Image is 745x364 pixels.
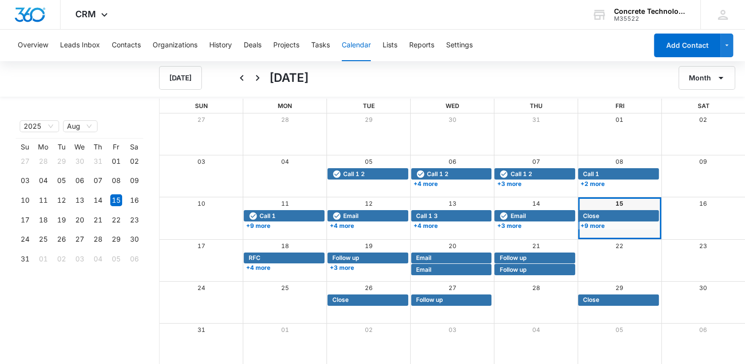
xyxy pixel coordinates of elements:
div: Follow up [497,254,573,262]
td: 2025-08-25 [34,230,52,250]
a: +9 more [244,222,324,229]
a: +2 more [578,180,659,187]
div: Close [581,212,656,220]
span: Fri [615,102,624,109]
a: 30 [699,284,707,291]
a: 07 [532,158,540,165]
a: 18 [281,242,289,250]
td: 2025-07-27 [16,151,34,171]
div: 16 [129,194,140,206]
span: Wed [446,102,459,109]
div: 08 [110,175,122,186]
td: 2025-08-26 [52,230,70,250]
div: 11 [37,194,49,206]
div: 04 [92,253,104,265]
div: Email [497,212,573,220]
a: +4 more [244,264,324,271]
td: 2025-09-04 [89,249,107,269]
div: 02 [56,253,67,265]
th: Tu [52,143,70,151]
span: Call 1 [583,170,599,179]
a: 22 [615,242,623,250]
button: Organizations [153,30,197,61]
td: 2025-08-04 [34,171,52,191]
td: 2025-07-29 [52,151,70,171]
button: History [209,30,232,61]
td: 2025-08-01 [107,151,125,171]
span: Thu [530,102,543,109]
div: Call 1 2 [330,170,406,179]
a: 30 [449,116,456,123]
div: 05 [110,253,122,265]
div: 27 [19,155,31,167]
div: 03 [19,175,31,186]
div: 07 [92,175,104,186]
button: Back [234,70,250,86]
div: 05 [56,175,67,186]
span: Close [583,295,599,304]
a: 02 [365,326,373,333]
div: 06 [74,175,86,186]
button: Projects [273,30,299,61]
span: Follow up [332,254,359,262]
div: 04 [37,175,49,186]
a: +4 more [411,180,492,187]
a: 16 [699,200,707,207]
div: Email [414,254,489,262]
a: 20 [449,242,456,250]
span: Email [510,212,525,220]
a: 09 [699,158,707,165]
a: 31 [532,116,540,123]
div: 01 [110,155,122,167]
span: CRM [75,9,96,19]
a: 14 [532,200,540,207]
td: 2025-08-18 [34,210,52,230]
td: 2025-09-01 [34,249,52,269]
div: 23 [129,214,140,226]
div: Close [581,295,656,304]
div: 20 [74,214,86,226]
a: +4 more [327,222,408,229]
td: 2025-08-29 [107,230,125,250]
h1: [DATE] [269,69,309,87]
div: 18 [37,214,49,226]
span: Close [583,212,599,220]
a: 29 [615,284,623,291]
th: Mo [34,143,52,151]
a: 03 [449,326,456,333]
a: 01 [615,116,623,123]
span: Call 1 2 [510,170,532,179]
td: 2025-08-13 [70,190,89,210]
a: 27 [197,116,205,123]
button: Deals [244,30,261,61]
button: Reports [409,30,434,61]
button: Overview [18,30,48,61]
span: Aug [67,121,94,132]
a: 26 [365,284,373,291]
a: 12 [365,200,373,207]
a: 21 [532,242,540,250]
span: Tue [363,102,375,109]
div: account name [614,7,686,15]
td: 2025-08-09 [125,171,143,191]
td: 2025-08-08 [107,171,125,191]
div: 17 [19,214,31,226]
span: Call 1 [259,212,276,220]
a: 28 [532,284,540,291]
td: 2025-08-28 [89,230,107,250]
div: 28 [92,233,104,245]
a: 08 [615,158,623,165]
a: 31 [197,326,205,333]
a: 15 [615,200,623,207]
a: 10 [197,200,205,207]
button: Next [250,70,265,86]
td: 2025-08-16 [125,190,143,210]
td: 2025-08-23 [125,210,143,230]
th: Th [89,143,107,151]
td: 2025-08-07 [89,171,107,191]
div: 02 [129,155,140,167]
a: 25 [281,284,289,291]
span: Email [343,212,358,220]
span: Call 1 2 [343,170,365,179]
td: 2025-08-14 [89,190,107,210]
